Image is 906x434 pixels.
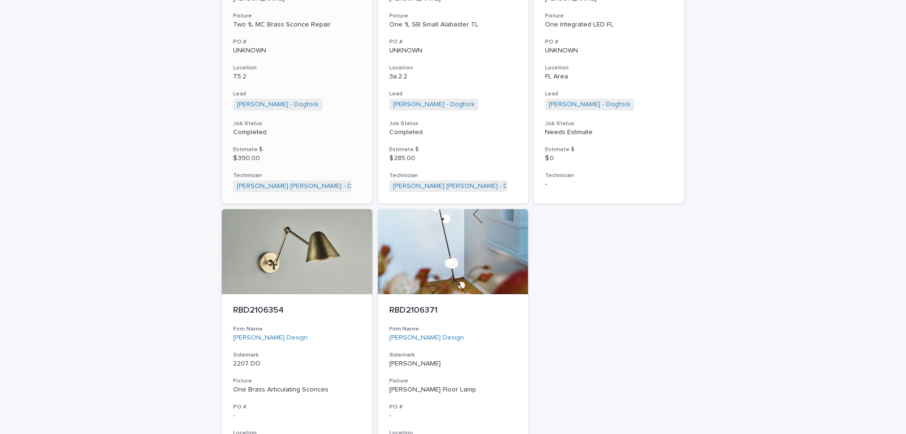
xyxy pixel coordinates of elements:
h3: Technician [389,172,517,179]
h3: Fixture [545,12,673,20]
p: Completed [389,128,517,136]
h3: Firm Name [233,325,361,333]
h3: Lead [233,90,361,98]
h3: PO # [389,38,517,46]
h3: Estimate $ [545,146,673,153]
h3: Fixture [233,12,361,20]
h3: Lead [389,90,517,98]
p: Completed [233,128,361,136]
p: RBD2106371 [389,306,517,316]
p: UNKNOWN [389,47,517,55]
div: One Brass Articulating Sconces [233,386,361,394]
p: - [545,180,673,188]
p: T5.2 [233,73,361,81]
div: One Integrated LED FL [545,21,673,29]
h3: PO # [233,38,361,46]
h3: Firm Name [389,325,517,333]
p: [PERSON_NAME] [389,360,517,368]
h3: Technician [545,172,673,179]
p: Needs Estimate [545,128,673,136]
a: [PERSON_NAME] - Dogfork [549,101,630,109]
a: [PERSON_NAME] [PERSON_NAME] - Dogfork - Technician [237,182,410,190]
a: [PERSON_NAME] - Dogfork [237,101,319,109]
p: $ 0 [545,154,673,162]
h3: Estimate $ [233,146,361,153]
p: - [233,412,361,420]
h3: Job Status [389,120,517,128]
h3: Sidemark [233,351,361,359]
h3: Job Status [233,120,361,128]
h3: Fixture [389,12,517,20]
h3: PO # [545,38,673,46]
p: UNKNOWN [233,47,361,55]
h3: Technician [233,172,361,179]
h3: Location [233,64,361,72]
a: [PERSON_NAME] Design [233,334,308,342]
div: One 1L SB Small Alabaster TL [389,21,517,29]
h3: Lead [545,90,673,98]
p: 3a.2.2 [389,73,517,81]
a: [PERSON_NAME] - Dogfork [393,101,475,109]
h3: PO # [389,403,517,411]
a: [PERSON_NAME] Design [389,334,464,342]
h3: Estimate $ [389,146,517,153]
h3: Fixture [389,377,517,385]
h3: Job Status [545,120,673,128]
p: - [389,412,517,420]
h3: Location [389,64,517,72]
h3: PO # [233,403,361,411]
p: FL Area [545,73,673,81]
a: [PERSON_NAME] [PERSON_NAME] - Dogfork - Technician [393,182,566,190]
p: UNKNOWN [545,47,673,55]
div: [PERSON_NAME] Floor Lamp [389,386,517,394]
h3: Sidemark [389,351,517,359]
h3: Location [545,64,673,72]
p: 2207 DO [233,360,361,368]
h3: Fixture [233,377,361,385]
div: Two 1L MC Brass Sconce Repair [233,21,361,29]
p: RBD2106354 [233,306,361,316]
p: $ 285.00 [389,154,517,162]
p: $ 390.00 [233,154,361,162]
